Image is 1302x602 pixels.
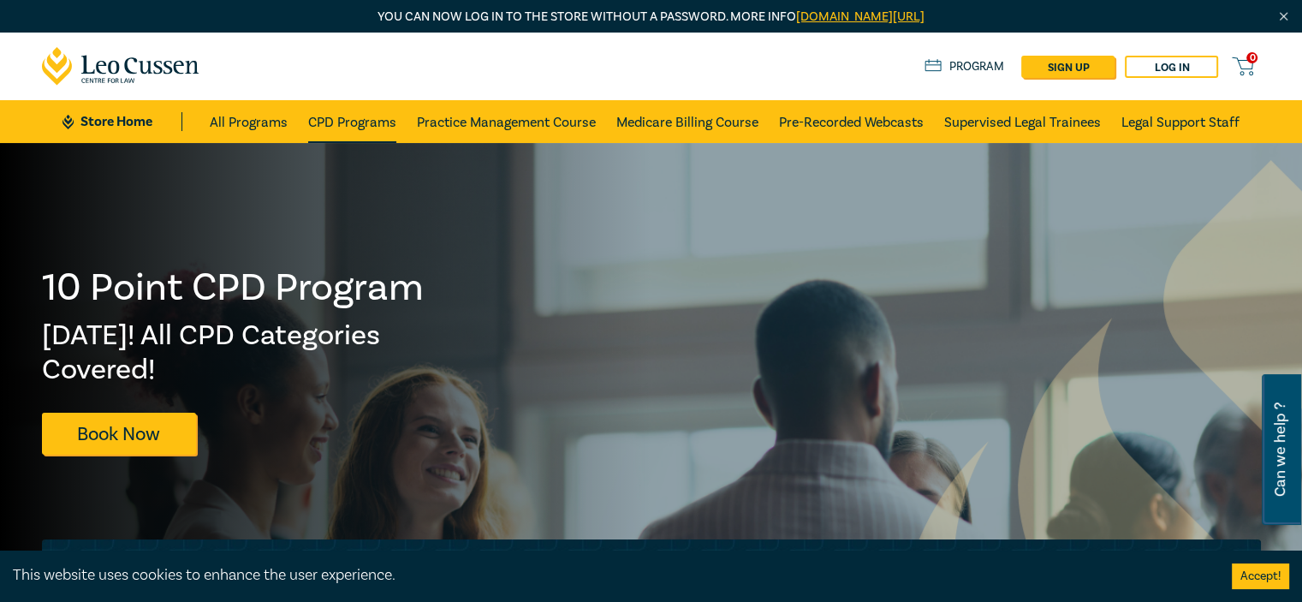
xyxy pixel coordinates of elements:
span: 0 [1246,52,1257,63]
p: You can now log in to the store without a password. More info [42,8,1261,27]
a: Legal Support Staff [1121,100,1240,143]
a: sign up [1021,56,1115,78]
span: Can we help ? [1272,384,1288,515]
h1: 10 Point CPD Program [42,265,425,310]
a: Medicare Billing Course [616,100,758,143]
a: Practice Management Course [417,100,596,143]
a: Store Home [62,112,181,131]
a: Log in [1125,56,1218,78]
a: All Programs [210,100,288,143]
img: Close [1276,9,1291,24]
a: [DOMAIN_NAME][URL] [796,9,924,25]
a: Program [924,57,1004,76]
a: Supervised Legal Trainees [944,100,1101,143]
div: This website uses cookies to enhance the user experience. [13,564,1206,587]
h2: [DATE]! All CPD Categories Covered! [42,319,425,387]
button: Accept cookies [1232,563,1289,589]
a: CPD Programs [308,100,396,143]
a: Book Now [42,413,196,455]
a: Pre-Recorded Webcasts [779,100,924,143]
